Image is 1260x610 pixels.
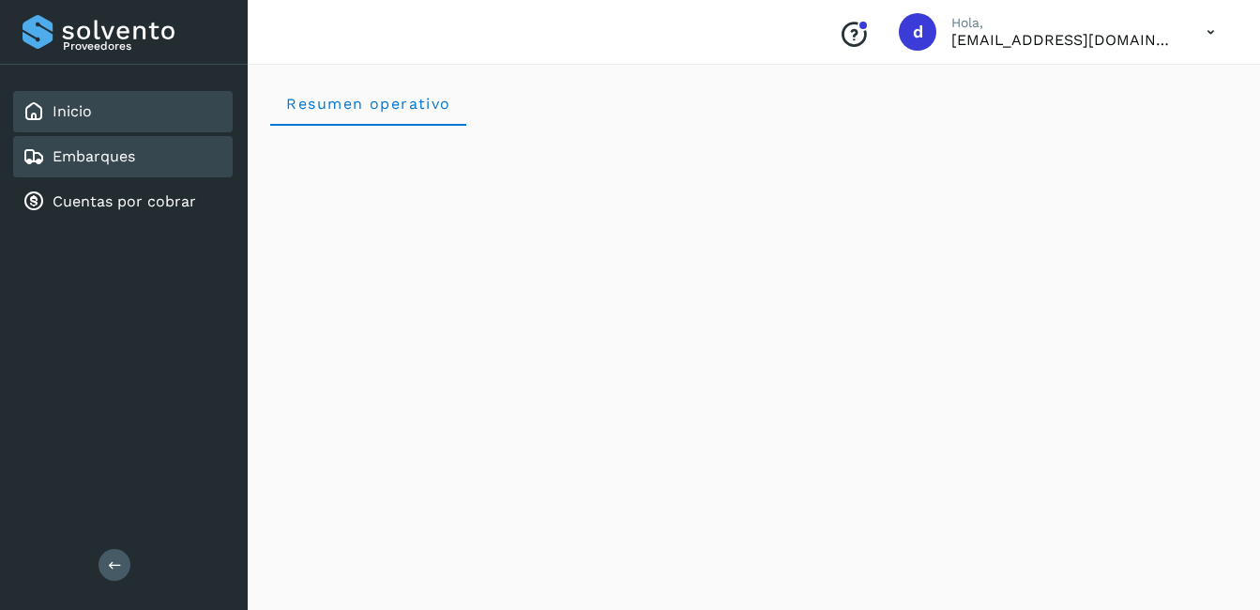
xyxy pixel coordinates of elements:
[13,181,233,222] div: Cuentas por cobrar
[951,15,1177,31] p: Hola,
[951,31,1177,49] p: dcordero@grupoterramex.com
[63,39,225,53] p: Proveedores
[53,192,196,210] a: Cuentas por cobrar
[285,95,451,113] span: Resumen operativo
[53,102,92,120] a: Inicio
[13,91,233,132] div: Inicio
[13,136,233,177] div: Embarques
[53,147,135,165] a: Embarques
